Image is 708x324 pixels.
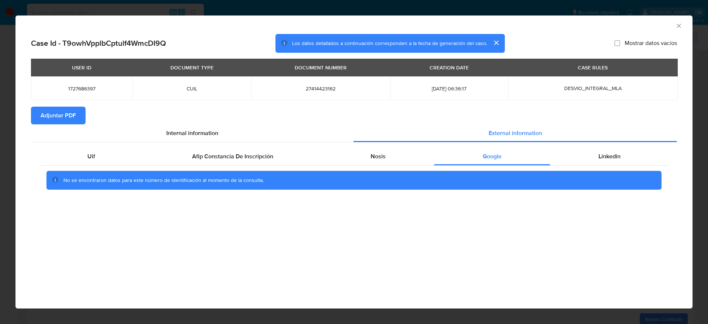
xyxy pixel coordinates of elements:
h2: Case Id - T9owhVpplbCptulf4WmcDI9Q [31,38,166,48]
div: CASE RULES [573,61,612,74]
div: USER ID [67,61,96,74]
span: No se encontraron datos para este número de identificación al momento de la consulta. [63,176,264,184]
div: DOCUMENT TYPE [166,61,218,74]
span: Google [483,152,502,161]
span: External information [489,129,542,137]
span: 1727686397 [40,85,124,92]
div: closure-recommendation-modal [15,15,693,309]
span: Linkedin [598,152,621,161]
span: [DATE] 06:36:17 [399,85,499,92]
div: CREATION DATE [425,61,473,74]
span: Nosis [371,152,386,161]
span: Uif [87,152,95,161]
button: cerrar [487,34,505,52]
span: Adjuntar PDF [41,107,76,124]
button: Adjuntar PDF [31,107,86,124]
button: Cerrar ventana [675,22,682,29]
span: Afip Constancia De Inscripción [192,152,273,161]
span: DESVIO_INTEGRAL_MLA [564,85,622,92]
span: Los datos detallados a continuación corresponden a la fecha de generación del caso. [292,39,487,47]
div: Detailed info [31,124,677,142]
div: DOCUMENT NUMBER [290,61,351,74]
span: CUIL [141,85,242,92]
div: Detailed external info [39,148,669,165]
span: Mostrar datos vacíos [625,39,677,47]
span: 27414423162 [260,85,381,92]
span: Internal information [166,129,218,137]
input: Mostrar datos vacíos [614,40,620,46]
